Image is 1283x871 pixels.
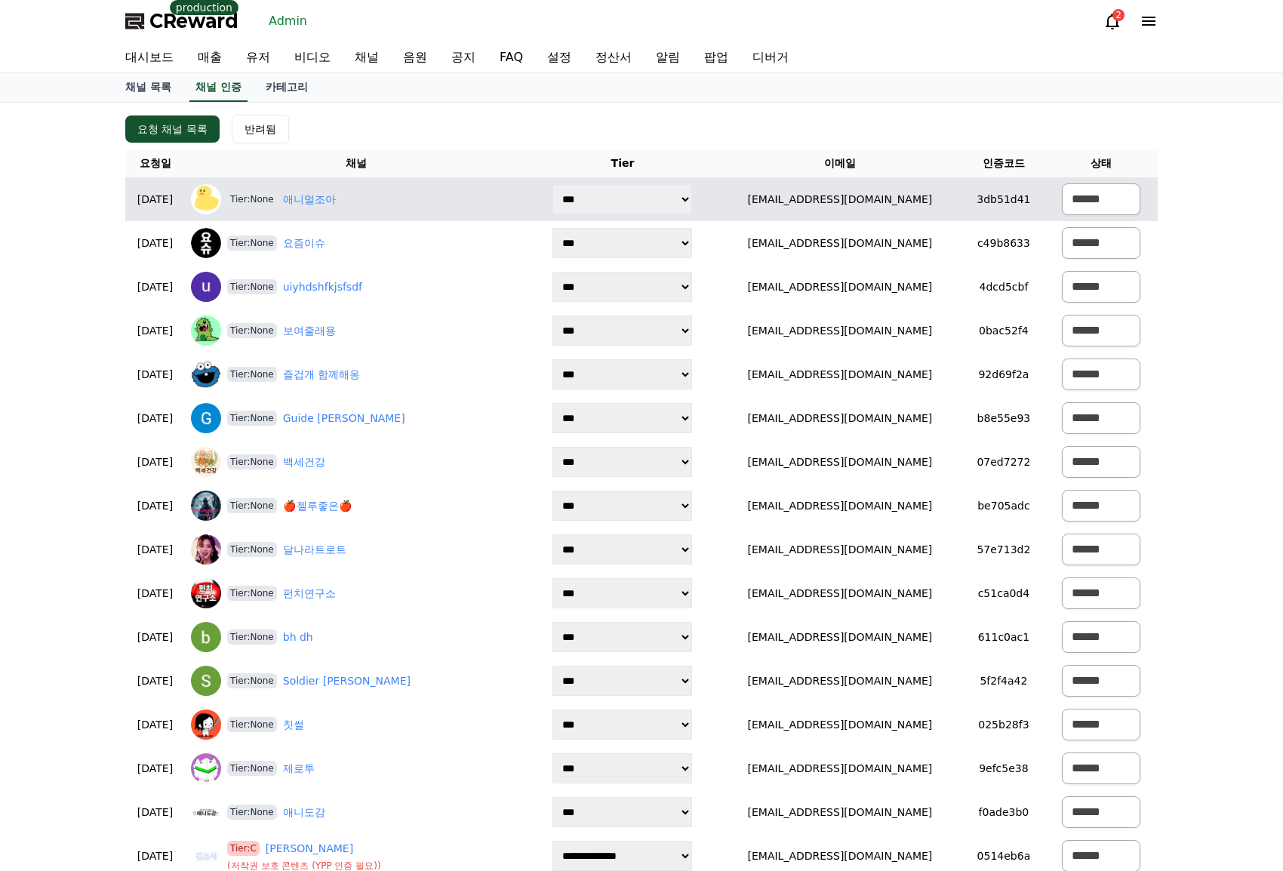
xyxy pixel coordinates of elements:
[717,352,962,396] td: [EMAIL_ADDRESS][DOMAIN_NAME]
[191,578,221,608] img: 펀치연구소
[282,42,343,72] a: 비디오
[254,73,320,102] a: 카테고리
[191,622,221,652] img: bh dh
[644,42,692,72] a: 알림
[131,192,179,208] p: [DATE]
[191,753,221,783] img: 제로투
[283,542,346,558] a: 달나라트로트
[963,265,1045,309] td: 4dcd5cbf
[149,9,238,33] span: CReward
[963,484,1045,528] td: be705adc
[131,673,179,689] p: [DATE]
[283,673,411,689] a: Soldier [PERSON_NAME]
[227,717,277,732] span: Tier:None
[223,501,260,513] span: Settings
[283,498,352,514] a: 🍎 젤루좋은🍎
[227,586,277,601] span: Tier:None
[131,586,179,602] p: [DATE]
[717,149,962,177] th: 이메일
[186,42,234,72] a: 매출
[283,629,313,645] a: bh dh
[1112,9,1125,21] div: 2
[131,279,179,295] p: [DATE]
[191,797,221,827] img: 애니도감
[963,352,1045,396] td: 92d69f2a
[227,542,277,557] span: Tier:None
[717,221,962,265] td: [EMAIL_ADDRESS][DOMAIN_NAME]
[191,534,221,565] img: 달나라트로트
[113,42,186,72] a: 대시보드
[266,841,353,857] a: [PERSON_NAME]
[191,447,221,477] img: 백세건강
[227,279,277,294] span: Tier:None
[963,659,1045,703] td: 5f2f4a42
[717,177,962,221] td: [EMAIL_ADDRESS][DOMAIN_NAME]
[191,491,221,521] img: 🍎 젤루좋은🍎
[488,42,535,72] a: FAQ
[227,367,277,382] span: Tier:None
[963,703,1045,746] td: 025b28f3
[227,411,277,426] span: Tier:None
[343,42,391,72] a: 채널
[528,149,718,177] th: Tier
[963,177,1045,221] td: 3db51d41
[245,122,276,137] div: 반려됨
[717,484,962,528] td: [EMAIL_ADDRESS][DOMAIN_NAME]
[283,279,362,295] a: uiyhdshfkjsfsdf
[131,542,179,558] p: [DATE]
[717,746,962,790] td: [EMAIL_ADDRESS][DOMAIN_NAME]
[963,528,1045,571] td: 57e713d2
[191,709,221,740] img: 칫썰
[227,841,260,856] span: Tier:C
[131,761,179,777] p: [DATE]
[283,411,405,426] a: Guide [PERSON_NAME]
[137,122,208,137] div: 요청 채널 목록
[131,367,179,383] p: [DATE]
[131,848,179,864] p: [DATE]
[283,717,304,733] a: 칫썰
[1103,12,1121,30] a: 2
[191,841,221,871] img: 김도식
[717,571,962,615] td: [EMAIL_ADDRESS][DOMAIN_NAME]
[963,440,1045,484] td: 07ed7272
[717,790,962,834] td: [EMAIL_ADDRESS][DOMAIN_NAME]
[232,115,289,143] button: 반려됨
[692,42,740,72] a: 팝업
[234,42,282,72] a: 유저
[963,309,1045,352] td: 0bac52f4
[963,571,1045,615] td: c51ca0d4
[125,502,170,514] span: Messages
[227,673,277,688] span: Tier:None
[283,323,336,339] a: 보여줄래용
[125,149,185,177] th: 요청일
[391,42,439,72] a: 음원
[263,9,313,33] a: Admin
[227,629,277,645] span: Tier:None
[283,761,315,777] a: 제로투
[38,501,65,513] span: Home
[717,703,962,746] td: [EMAIL_ADDRESS][DOMAIN_NAME]
[283,367,360,383] a: 즐겁개 함께해옹
[227,454,277,469] span: Tier:None
[227,235,277,251] span: Tier:None
[227,805,277,820] span: Tier:None
[717,659,962,703] td: [EMAIL_ADDRESS][DOMAIN_NAME]
[227,761,277,776] span: Tier:None
[191,184,221,214] img: 애니멀조아
[131,411,179,426] p: [DATE]
[125,115,220,143] button: 요청 채널 목록
[131,454,179,470] p: [DATE]
[963,790,1045,834] td: f0ade3b0
[717,309,962,352] td: [EMAIL_ADDRESS][DOMAIN_NAME]
[717,396,962,440] td: [EMAIL_ADDRESS][DOMAIN_NAME]
[717,615,962,659] td: [EMAIL_ADDRESS][DOMAIN_NAME]
[195,479,290,516] a: Settings
[963,615,1045,659] td: 611c0ac1
[5,479,100,516] a: Home
[189,73,248,102] a: 채널 인증
[963,149,1045,177] th: 인증코드
[283,235,325,251] a: 요즘이슈
[1045,149,1158,177] th: 상태
[185,149,528,177] th: 채널
[535,42,583,72] a: 설정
